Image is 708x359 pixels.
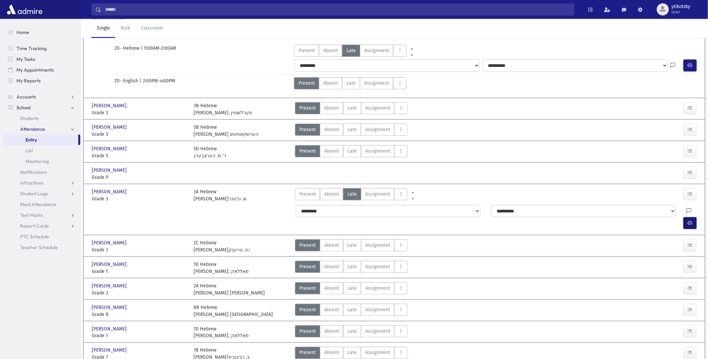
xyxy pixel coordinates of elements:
span: [PERSON_NAME] [92,347,128,354]
a: Attendance [3,124,80,134]
span: Present [299,148,316,155]
span: Grade P [92,174,187,181]
span: Absent [324,263,339,270]
span: Absent [324,285,339,292]
span: [PERSON_NAME] [92,239,128,246]
span: Time Tracking [16,45,47,51]
a: My Tasks [3,54,80,65]
span: Late [346,47,356,54]
span: Assignment [365,328,390,335]
span: Assignment [365,126,390,133]
span: Late [347,126,357,133]
span: Attendance [20,126,45,132]
span: Present [298,47,315,54]
a: Accounts [3,91,80,102]
div: 3A Hebrew [PERSON_NAME]ש. גרטנר [194,188,247,202]
span: Present [299,285,316,292]
span: Home [16,29,29,35]
span: Absent [324,148,339,155]
a: Classroom [135,19,169,38]
a: List [3,145,80,156]
a: Single [91,19,115,38]
span: Assignment [364,47,389,54]
span: Absent [323,80,338,87]
span: Grade 3 [92,109,187,116]
a: Bulk [115,19,135,38]
span: [PERSON_NAME] [92,145,128,152]
span: 2D- Hebrew [114,45,141,57]
span: Assignment [365,242,390,249]
span: Late [347,306,357,313]
span: [PERSON_NAME] [92,167,128,174]
span: Infractions [20,180,43,186]
span: Monitoring [26,158,49,164]
div: AttTypes [294,45,417,57]
span: Assignment [365,285,390,292]
a: Time Tracking [3,43,80,54]
a: Meal Attendance [3,199,80,210]
div: AttTypes [295,188,408,202]
span: ytikotzky [672,4,691,9]
span: Present [299,191,316,198]
span: My Appointments [16,67,54,73]
span: School [16,105,31,111]
span: Assignment [365,306,390,313]
input: Search [101,3,574,15]
a: Test Marks [3,210,80,221]
span: Late [347,328,357,335]
span: My Tasks [16,56,35,62]
span: Grade 1 [92,268,187,275]
span: 2D- English [114,77,139,89]
span: Accounts [16,94,36,100]
span: Grade 8 [92,311,187,318]
div: 3B Hebrew [PERSON_NAME]. פערלשטיין [194,102,252,116]
span: Student Logs [20,191,48,197]
span: Absent [324,126,339,133]
span: [PERSON_NAME] [92,261,128,268]
span: [PERSON_NAME] [92,188,128,195]
span: [PERSON_NAME] [92,325,128,332]
span: Present [299,306,316,313]
a: Teacher Schedule [3,242,80,253]
a: Entry [3,134,78,145]
span: 2:00PM-4:00PM [143,77,175,89]
span: Late [347,263,357,270]
div: 1D Hebrew [PERSON_NAME]. פאללאק [194,261,249,275]
span: [PERSON_NAME] [92,124,128,131]
span: [PERSON_NAME] [92,282,128,289]
span: Grade 2 [92,289,187,296]
span: Absent [324,328,339,335]
div: 2C Hebrew [PERSON_NAME]י.ה. טרענק [194,239,250,253]
a: My Reports [3,75,80,86]
img: AdmirePro [5,3,44,16]
span: Late [347,285,357,292]
div: AttTypes [295,304,408,318]
span: Test Marks [20,212,43,218]
span: Grade 1 [92,332,187,340]
span: Late [346,80,356,87]
div: 5B Hebrew [PERSON_NAME] הערשקאוויטש [194,124,259,138]
span: Late [347,105,357,112]
span: Absent [324,242,339,249]
a: Students [3,113,80,124]
span: [PERSON_NAME] [92,102,128,109]
div: AttTypes [295,261,408,275]
i: [DATE] Sessions: [112,33,147,39]
span: My Reports [16,78,41,84]
span: List [26,148,33,154]
div: 8B Hebrew [PERSON_NAME] [GEOGRAPHIC_DATA] [194,304,273,318]
a: Home [3,27,80,38]
span: Late [347,148,357,155]
span: Grade 5 [92,131,187,138]
span: Absent [324,306,339,313]
div: 1D Hebrew [PERSON_NAME]. פאללאק [194,325,249,340]
span: Present [299,105,316,112]
span: [PERSON_NAME] [92,304,128,311]
span: Absent [323,47,338,54]
span: Present [299,126,316,133]
a: Report Cards [3,221,80,231]
div: 2A Hebrew [PERSON_NAME] [PERSON_NAME] [194,282,265,296]
span: Present [299,263,316,270]
span: Absent [324,349,339,356]
a: My Appointments [3,65,80,75]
